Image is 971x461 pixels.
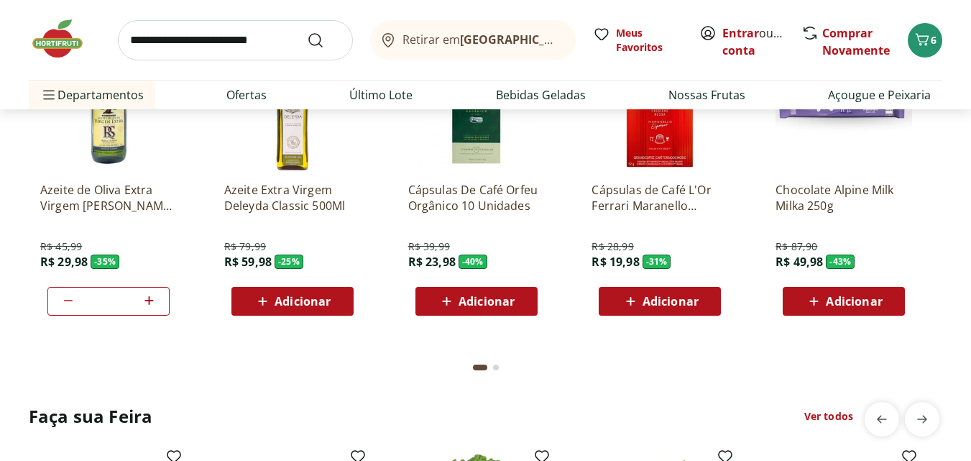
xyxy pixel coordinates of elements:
[402,33,561,46] span: Retirar em
[470,350,490,385] button: Current page from fs-carousel
[370,20,576,60] button: Retirar em[GEOGRAPHIC_DATA]/[GEOGRAPHIC_DATA]
[40,254,88,270] span: R$ 29,98
[91,255,119,269] span: - 35 %
[415,287,538,316] button: Adicionar
[459,255,487,269] span: - 40 %
[226,86,267,104] a: Ofertas
[722,25,801,58] a: Criar conta
[804,409,853,424] a: Ver todos
[40,78,57,112] button: Menu
[616,26,682,55] span: Meus Favoritos
[828,86,931,104] a: Açougue e Peixaria
[275,255,303,269] span: - 25 %
[599,287,721,316] button: Adicionar
[905,402,939,437] button: next
[776,239,817,254] span: R$ 87,90
[776,182,912,214] a: Chocolate Alpine Milk Milka 250g
[908,23,942,58] button: Carrinho
[224,254,272,270] span: R$ 59,98
[668,86,745,104] a: Nossas Frutas
[592,254,639,270] span: R$ 19,98
[826,255,855,269] span: - 43 %
[722,25,759,41] a: Entrar
[865,402,899,437] button: previous
[408,182,545,214] a: Cápsulas De Café Orfeu Orgânico 10 Unidades
[307,32,341,49] button: Submit Search
[459,296,515,307] span: Adicionar
[592,239,633,254] span: R$ 28,99
[776,254,823,270] span: R$ 49,98
[460,32,702,47] b: [GEOGRAPHIC_DATA]/[GEOGRAPHIC_DATA]
[231,287,354,316] button: Adicionar
[40,182,177,214] a: Azeite de Oliva Extra Virgem [PERSON_NAME] 500ml
[224,239,266,254] span: R$ 79,99
[643,255,671,269] span: - 31 %
[29,405,152,428] h2: Faça sua Feira
[490,350,502,385] button: Go to page 2 from fs-carousel
[408,239,450,254] span: R$ 39,99
[275,296,331,307] span: Adicionar
[643,296,699,307] span: Adicionar
[40,239,82,254] span: R$ 45,99
[224,182,361,214] a: Azeite Extra Virgem Deleyda Classic 500Ml
[40,78,144,112] span: Departamentos
[29,17,101,60] img: Hortifruti
[722,24,786,59] span: ou
[826,296,882,307] span: Adicionar
[822,25,890,58] a: Comprar Novamente
[593,26,682,55] a: Meus Favoritos
[408,254,456,270] span: R$ 23,98
[496,86,586,104] a: Bebidas Geladas
[931,33,937,47] span: 6
[349,86,413,104] a: Último Lote
[592,182,728,214] a: Cápsulas de Café L'Or Ferrari Maranello Espresso com 10 Unidades
[118,20,353,60] input: search
[783,287,905,316] button: Adicionar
